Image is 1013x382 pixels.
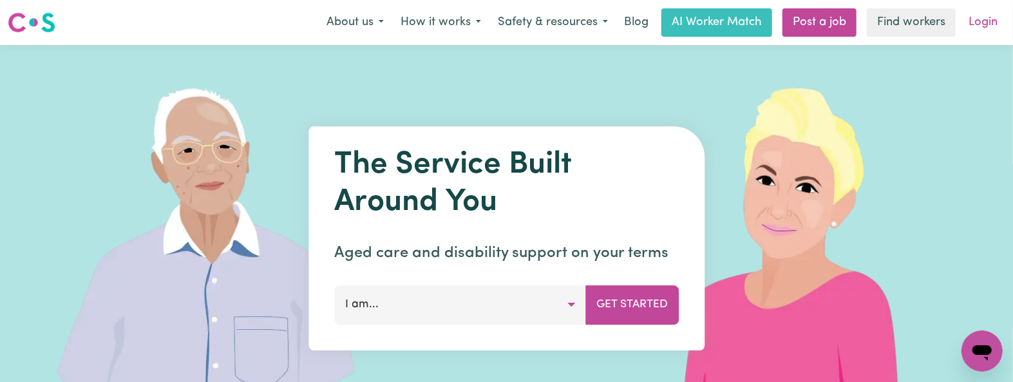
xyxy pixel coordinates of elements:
[867,8,956,37] a: Find workers
[961,330,1003,372] iframe: Button to launch messaging window
[616,8,656,37] a: Blog
[585,285,679,324] button: Get Started
[334,147,679,221] h1: The Service Built Around You
[8,8,55,37] a: Careseekers logo
[334,242,679,265] p: Aged care and disability support on your terms
[782,8,857,37] a: Post a job
[334,285,586,324] button: I am...
[661,8,772,37] a: AI Worker Match
[961,8,1005,37] a: Login
[489,9,616,36] button: Safety & resources
[318,9,392,36] button: About us
[8,11,55,34] img: Careseekers logo
[392,9,489,36] button: How it works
